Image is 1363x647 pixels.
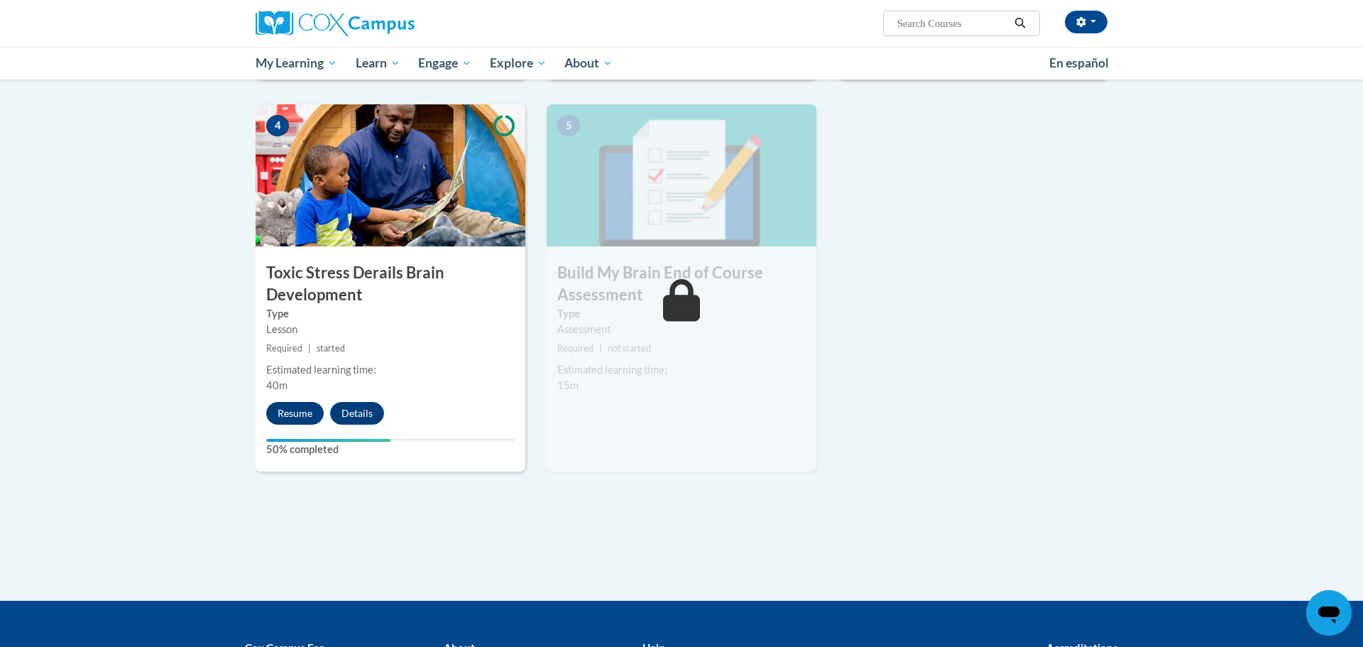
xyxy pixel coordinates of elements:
[266,306,515,322] label: Type
[266,402,324,425] button: Resume
[266,379,288,391] span: 40m
[599,343,602,354] span: |
[557,306,806,322] label: Type
[608,343,651,354] span: not started
[896,15,1009,32] input: Search Courses
[356,55,400,72] span: Learn
[564,55,613,72] span: About
[246,47,346,80] a: My Learning
[256,11,525,36] a: Cox Campus
[490,55,547,72] span: Explore
[1040,48,1118,78] a: En español
[547,104,816,246] img: Course Image
[266,439,390,442] div: Your progress
[317,343,345,354] span: started
[1049,55,1109,70] span: En español
[266,343,302,354] span: Required
[256,11,415,36] img: Cox Campus
[266,115,289,136] span: 4
[547,262,816,306] h3: Build My Brain End of Course Assessment
[557,115,580,136] span: 5
[556,47,623,80] a: About
[256,104,525,246] img: Course Image
[266,362,515,378] div: Estimated learning time:
[481,47,556,80] a: Explore
[266,322,515,337] div: Lesson
[330,402,384,425] button: Details
[256,262,525,306] h3: Toxic Stress Derails Brain Development
[1065,11,1107,33] button: Account Settings
[557,322,806,337] div: Assessment
[418,55,471,72] span: Engage
[308,343,311,354] span: |
[1009,15,1031,32] button: Search
[266,442,515,457] label: 50% completed
[409,47,481,80] a: Engage
[234,47,1129,80] div: Main menu
[346,47,410,80] a: Learn
[557,362,806,378] div: Estimated learning time:
[557,379,579,391] span: 15m
[557,343,593,354] span: Required
[256,55,337,72] span: My Learning
[1306,590,1352,636] iframe: Button to launch messaging window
